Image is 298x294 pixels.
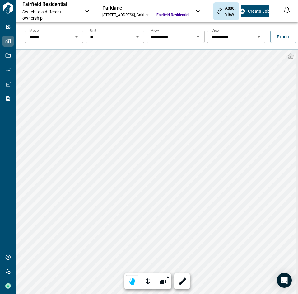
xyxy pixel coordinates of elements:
[72,32,81,41] button: Open
[133,32,142,41] button: Open
[102,5,189,11] div: Parklane
[212,28,220,33] label: View
[29,28,40,33] label: Model
[22,9,78,21] span: Switch to a different ownership
[213,2,240,20] div: Asset View
[277,273,292,288] div: Open Intercom Messenger
[102,12,151,17] div: [STREET_ADDRESS] , Gaithersburg , MD
[225,5,236,17] span: Asset View
[277,34,290,40] span: Export
[194,32,203,41] button: Open
[151,28,159,33] label: View
[254,32,263,41] button: Open
[241,5,269,17] button: Create Job
[90,28,96,33] label: Unit
[248,8,270,14] span: Create Job
[270,31,296,43] button: Export
[156,12,189,17] span: Fairfield Residential
[22,1,78,7] p: Fairfield Residential
[282,5,292,15] button: Open notification feed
